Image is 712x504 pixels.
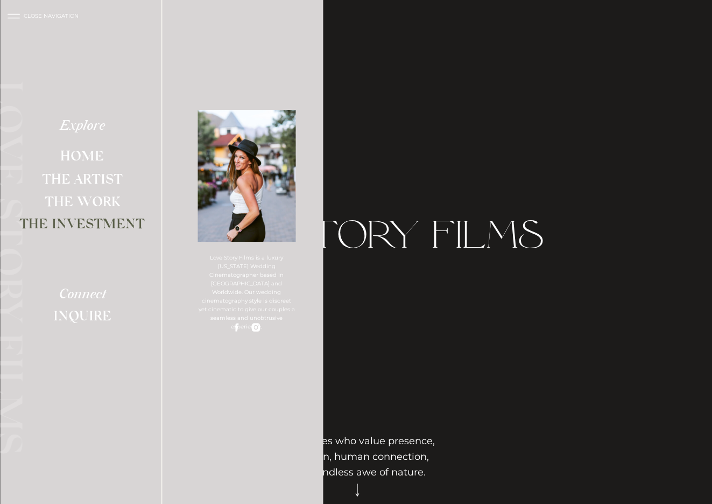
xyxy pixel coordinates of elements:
[3,54,24,481] h2: LOVE STORY FILMS
[24,12,98,21] h3: Close Navigation
[19,214,145,231] a: The Investment
[662,10,707,23] a: Inquire
[347,11,553,22] h3: Updated: 2 [DATE] Dates Available for [DATE]!
[254,433,460,485] p: for couples who value presence, intention, human connection, & the endless awe of nature.
[41,146,123,163] a: Home
[198,254,295,309] p: Love Story Films is a luxury [US_STATE] Wedding Cinematographer based in [GEOGRAPHIC_DATA] and Wo...
[41,192,123,209] a: The Work
[41,306,123,323] a: Inquire
[166,215,547,257] h2: LOVE STORY FILMS
[41,287,123,304] h2: Connect
[41,118,123,135] h2: Explore
[39,170,126,186] a: The Artist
